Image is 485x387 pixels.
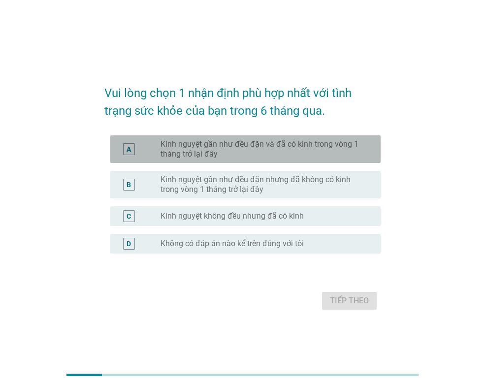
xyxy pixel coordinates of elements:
[127,211,131,222] div: C
[127,180,131,190] div: B
[161,175,365,194] label: Kinh nguyệt gần như đều đặn nhưng đã không có kinh trong vòng 1 tháng trở lại đây
[161,211,304,221] label: Kinh nguyệt không đều nhưng đã có kinh
[161,139,365,159] label: Kinh nguyệt gần như đều đặn và đã có kinh trong vòng 1 tháng trở lại đây
[127,144,131,155] div: A
[104,74,381,120] h2: Vui lòng chọn 1 nhận định phù hợp nhất với tình trạng sức khỏe của bạn trong 6 tháng qua.
[127,239,131,249] div: D
[161,239,304,249] label: Không có đáp án nào kể trên đúng với tôi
